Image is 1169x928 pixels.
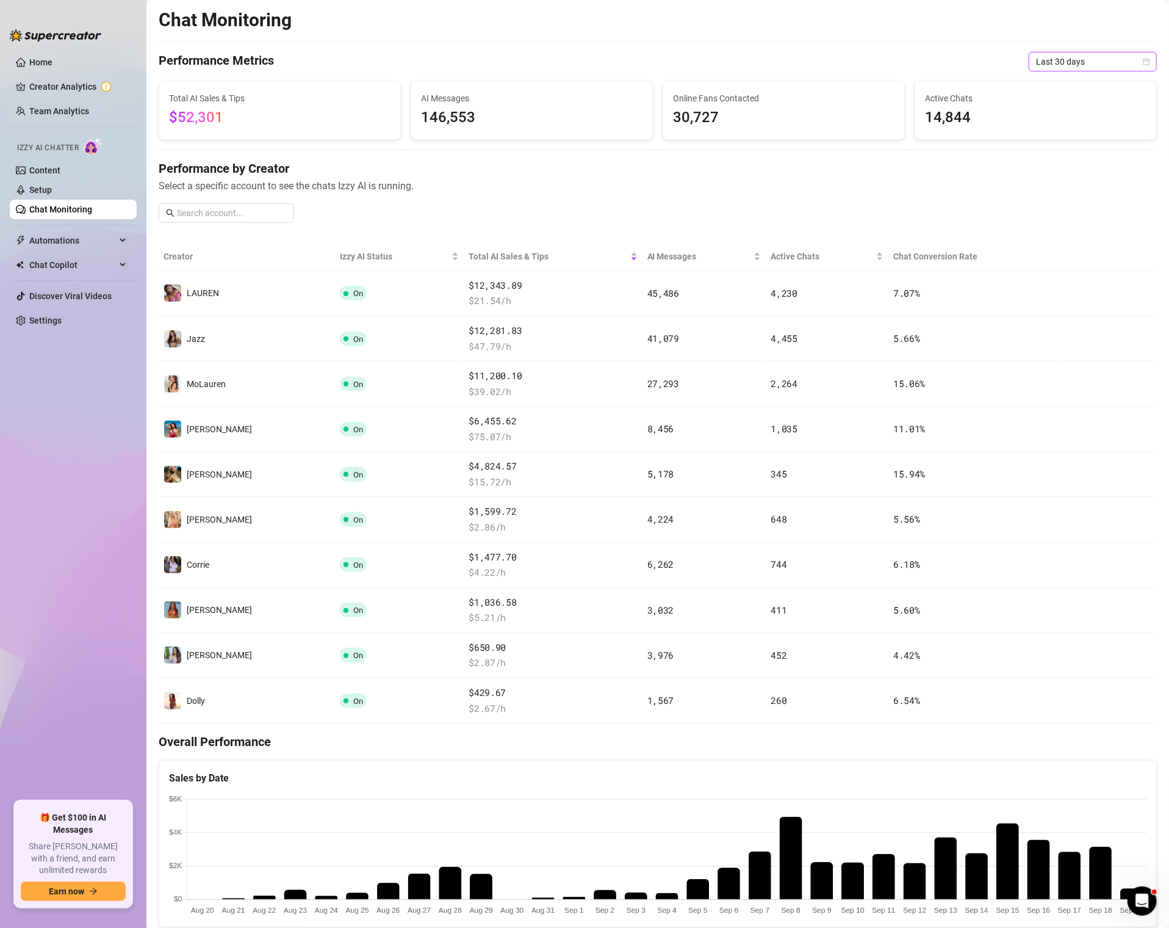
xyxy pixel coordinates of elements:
[29,255,116,275] span: Chat Copilot
[771,468,786,480] span: 345
[29,77,127,96] a: Creator Analytics exclamation-circle
[1036,53,1149,71] span: Last 30 days
[771,377,797,390] span: 2,264
[469,565,637,580] span: $ 4.22 /h
[187,288,219,298] span: ️‍LAUREN
[340,250,450,263] span: Izzy AI Status
[187,650,252,660] span: [PERSON_NAME]
[164,511,181,528] img: Anthia
[673,92,894,105] span: Online Fans Contacted
[29,291,112,301] a: Discover Viral Videos
[893,604,920,616] span: 5.60 %
[29,231,116,250] span: Automations
[353,380,363,389] span: On
[169,109,223,126] span: $52,301
[16,236,26,245] span: thunderbolt
[771,332,797,344] span: 4,455
[673,106,894,129] span: 30,727
[771,604,786,616] span: 411
[353,335,363,344] span: On
[647,468,674,480] span: 5,178
[469,686,637,700] span: $429.67
[421,92,642,105] span: AI Messages
[29,106,89,116] a: Team Analytics
[771,422,797,435] span: 1,035
[166,209,174,217] span: search
[1128,886,1157,916] iframe: Intercom live chat
[647,377,679,390] span: 27,293
[771,287,797,299] span: 4,230
[469,430,637,444] span: $ 75.07 /h
[187,696,205,706] span: Dolly
[647,422,674,435] span: 8,456
[771,649,786,661] span: 452
[164,466,181,483] img: ANGI
[187,515,252,524] span: [PERSON_NAME]
[187,379,226,389] span: MoLauren
[464,242,642,271] th: Total AI Sales & Tips
[893,694,920,706] span: 6.54 %
[893,422,925,435] span: 11.01 %
[159,733,1157,750] h4: Overall Performance
[29,57,52,67] a: Home
[893,558,920,570] span: 6.18 %
[21,812,126,836] span: 🎁 Get $100 in AI Messages
[29,185,52,195] a: Setup
[187,560,209,570] span: Corrie
[642,242,766,271] th: AI Messages
[353,470,363,479] span: On
[164,556,181,573] img: Corrie
[159,242,335,271] th: Creator
[49,886,84,896] span: Earn now
[353,289,363,298] span: On
[16,261,24,269] img: Chat Copilot
[647,287,679,299] span: 45,486
[29,165,60,175] a: Content
[893,513,920,525] span: 5.56 %
[647,694,674,706] span: 1,567
[469,701,637,716] span: $ 2.67 /h
[925,106,1146,129] span: 14,844
[89,887,98,896] span: arrow-right
[29,205,92,214] a: Chat Monitoring
[771,250,874,263] span: Active Chats
[353,697,363,706] span: On
[187,605,252,615] span: [PERSON_NAME]
[159,160,1157,177] h4: Performance by Creator
[164,421,181,438] img: Ana
[469,611,637,625] span: $ 5.21 /h
[1143,58,1150,65] span: calendar
[893,649,920,661] span: 4.42 %
[164,375,181,393] img: MoLauren
[893,377,925,390] span: 15.06 %
[353,515,363,524] span: On
[353,651,363,660] span: On
[893,332,920,344] span: 5.66 %
[187,424,252,434] span: [PERSON_NAME]
[771,558,786,570] span: 744
[169,770,1146,786] div: Sales by Date
[17,142,79,154] span: Izzy AI Chatter
[469,278,637,293] span: $12,343.89
[335,242,464,271] th: Izzy AI Status
[647,250,752,263] span: AI Messages
[771,513,786,525] span: 648
[353,425,363,434] span: On
[187,334,205,344] span: Jazz
[164,647,181,664] img: Gracie
[469,656,637,670] span: $ 2.87 /h
[187,469,252,479] span: [PERSON_NAME]
[164,601,181,618] img: Rebecca
[469,324,637,338] span: $12,281.83
[469,369,637,383] span: $11,200.10
[353,560,363,570] span: On
[647,332,679,344] span: 41,079
[10,29,101,42] img: logo-BBDzfeDw.svg
[469,294,637,308] span: $ 21.54 /h
[469,595,637,610] span: $1,036.58
[177,206,287,220] input: Search account...
[164,692,181,709] img: Dolly
[29,316,62,325] a: Settings
[647,513,674,525] span: 4,224
[21,841,126,877] span: Share [PERSON_NAME] with a friend, and earn unlimited rewards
